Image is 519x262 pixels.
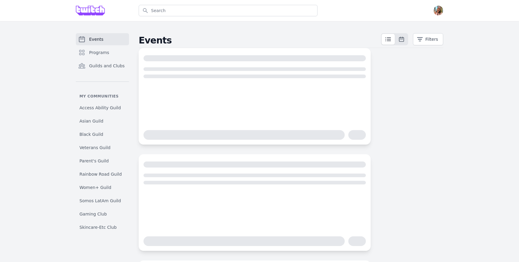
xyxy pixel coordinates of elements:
[76,116,129,126] a: Asian Guild
[79,224,117,230] span: Skincare-Etc Club
[76,6,105,15] img: Grove
[76,209,129,219] a: Gaming Club
[89,36,103,42] span: Events
[76,195,129,206] a: Somos LatAm Guild
[413,33,443,45] button: Filters
[139,35,381,46] h2: Events
[79,105,121,111] span: Access Ability Guild
[79,131,103,137] span: Black Guild
[76,155,129,166] a: Parent's Guild
[76,182,129,193] a: Women+ Guild
[139,5,318,16] input: Search
[76,60,129,72] a: Guilds and Clubs
[79,184,111,190] span: Women+ Guild
[76,102,129,113] a: Access Ability Guild
[89,50,109,56] span: Programs
[89,63,125,69] span: Guilds and Clubs
[76,129,129,140] a: Black Guild
[79,198,121,204] span: Somos LatAm Guild
[76,33,129,45] a: Events
[76,169,129,180] a: Rainbow Road Guild
[79,158,109,164] span: Parent's Guild
[76,142,129,153] a: Veterans Guild
[79,211,107,217] span: Gaming Club
[76,46,129,59] a: Programs
[79,145,111,151] span: Veterans Guild
[79,171,122,177] span: Rainbow Road Guild
[76,33,129,229] nav: Sidebar
[76,94,129,99] p: My communities
[79,118,103,124] span: Asian Guild
[76,222,129,233] a: Skincare-Etc Club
